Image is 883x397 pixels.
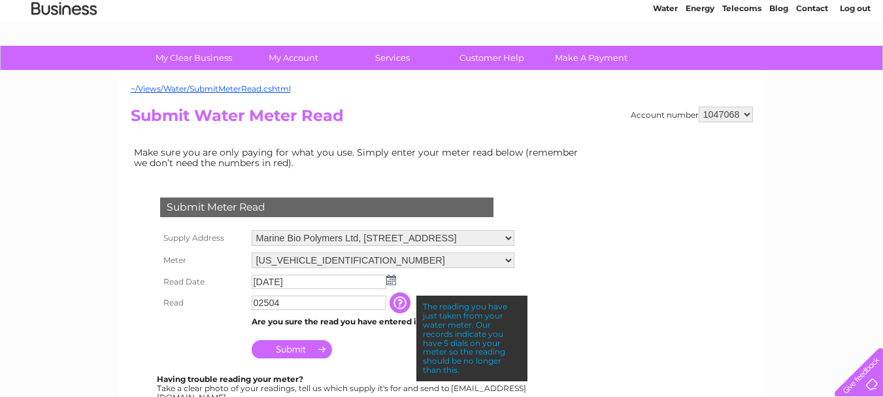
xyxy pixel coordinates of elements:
[31,34,97,74] img: logo.png
[239,46,347,70] a: My Account
[537,46,645,70] a: Make A Payment
[248,313,518,330] td: Are you sure the read you have entered is correct?
[157,227,248,249] th: Supply Address
[133,7,751,63] div: Clear Business is a trading name of Verastar Limited (registered in [GEOGRAPHIC_DATA] No. 3667643...
[131,144,588,171] td: Make sure you are only paying for what you use. Simply enter your meter read below (remember we d...
[131,84,291,94] a: ~/Views/Water/SubmitMeterRead.cshtml
[157,374,303,384] b: Having trouble reading your meter?
[438,46,546,70] a: Customer Help
[157,249,248,271] th: Meter
[157,271,248,292] th: Read Date
[160,198,493,217] div: Submit Meter Read
[140,46,248,70] a: My Clear Business
[653,56,678,65] a: Water
[840,56,871,65] a: Log out
[796,56,828,65] a: Contact
[157,292,248,313] th: Read
[252,340,332,358] input: Submit
[339,46,446,70] a: Services
[631,107,753,122] div: Account number
[637,7,727,23] a: 0333 014 3131
[686,56,714,65] a: Energy
[390,292,413,313] input: Information
[416,296,527,381] div: The reading you have just taken from your water meter. Our records indicate you have 5 dials on y...
[722,56,761,65] a: Telecoms
[769,56,788,65] a: Blog
[386,275,396,285] img: ...
[131,107,753,131] h2: Submit Water Meter Read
